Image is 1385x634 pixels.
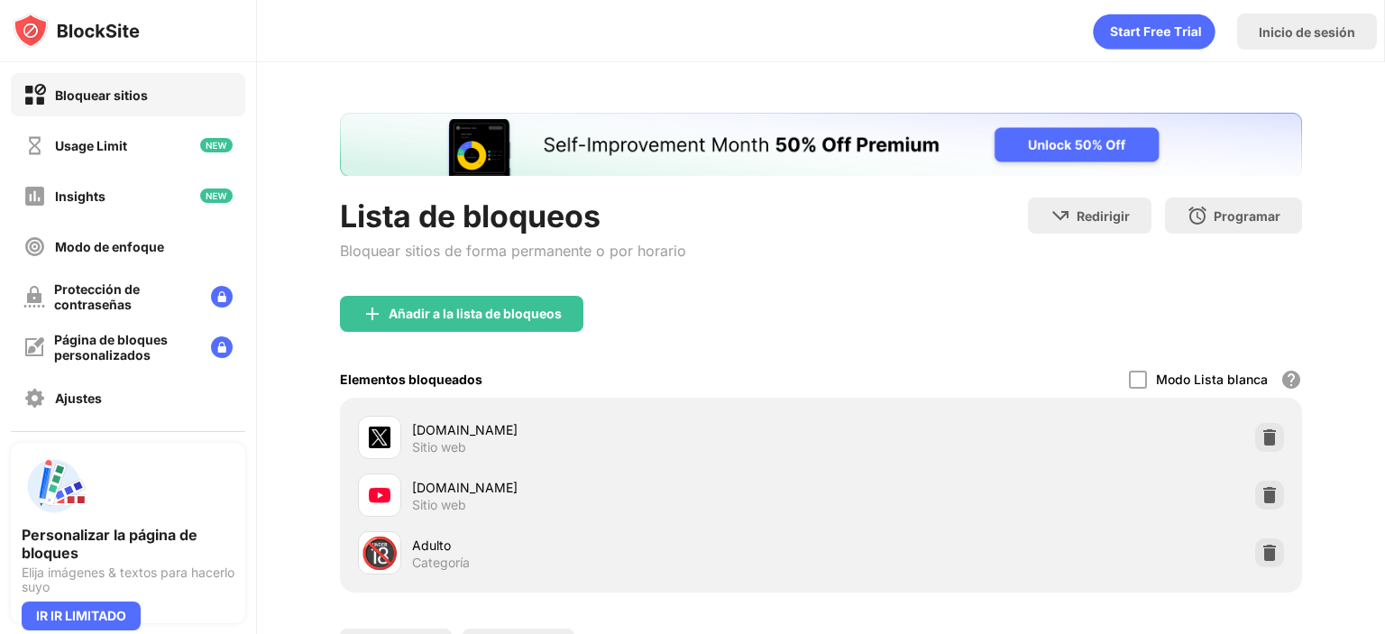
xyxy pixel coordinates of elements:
[23,134,46,157] img: time-usage-off.svg
[412,497,466,513] div: Sitio web
[412,555,470,571] div: Categoría
[1077,208,1130,224] div: Redirigir
[22,454,87,519] img: push-custom-page.svg
[1259,24,1355,40] div: Inicio de sesión
[369,427,390,448] img: favicons
[55,138,127,153] div: Usage Limit
[412,420,821,439] div: [DOMAIN_NAME]
[22,526,234,562] div: Personalizar la página de bloques
[55,239,164,254] div: Modo de enfoque
[200,188,233,203] img: new-icon.svg
[211,336,233,358] img: lock-menu.svg
[412,536,821,555] div: Adulto
[340,372,482,387] div: Elementos bloqueados
[340,198,686,234] div: Lista de bloqueos
[340,113,1302,176] iframe: Banner
[340,242,686,260] div: Bloquear sitios de forma permanente o por horario
[23,336,45,358] img: customize-block-page-off.svg
[13,13,140,49] img: logo-blocksite.svg
[23,84,46,106] img: block-on.svg
[54,332,197,363] div: Página de bloques personalizados
[55,188,105,204] div: Insights
[1156,372,1268,387] div: Modo Lista blanca
[200,138,233,152] img: new-icon.svg
[1214,208,1280,224] div: Programar
[23,387,46,409] img: settings-off.svg
[55,87,148,103] div: Bloquear sitios
[369,484,390,506] img: favicons
[23,286,45,308] img: password-protection-off.svg
[54,281,197,312] div: Protección de contraseñas
[412,478,821,497] div: [DOMAIN_NAME]
[22,602,141,630] div: IR IR LIMITADO
[55,391,102,406] div: Ajustes
[22,565,234,594] div: Elija imágenes & textos para hacerlo suyo
[23,235,46,258] img: focus-off.svg
[211,286,233,308] img: lock-menu.svg
[1093,14,1215,50] div: animation
[361,535,399,572] div: 🔞
[23,185,46,207] img: insights-off.svg
[389,307,562,321] div: Añadir a la lista de bloqueos
[412,439,466,455] div: Sitio web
